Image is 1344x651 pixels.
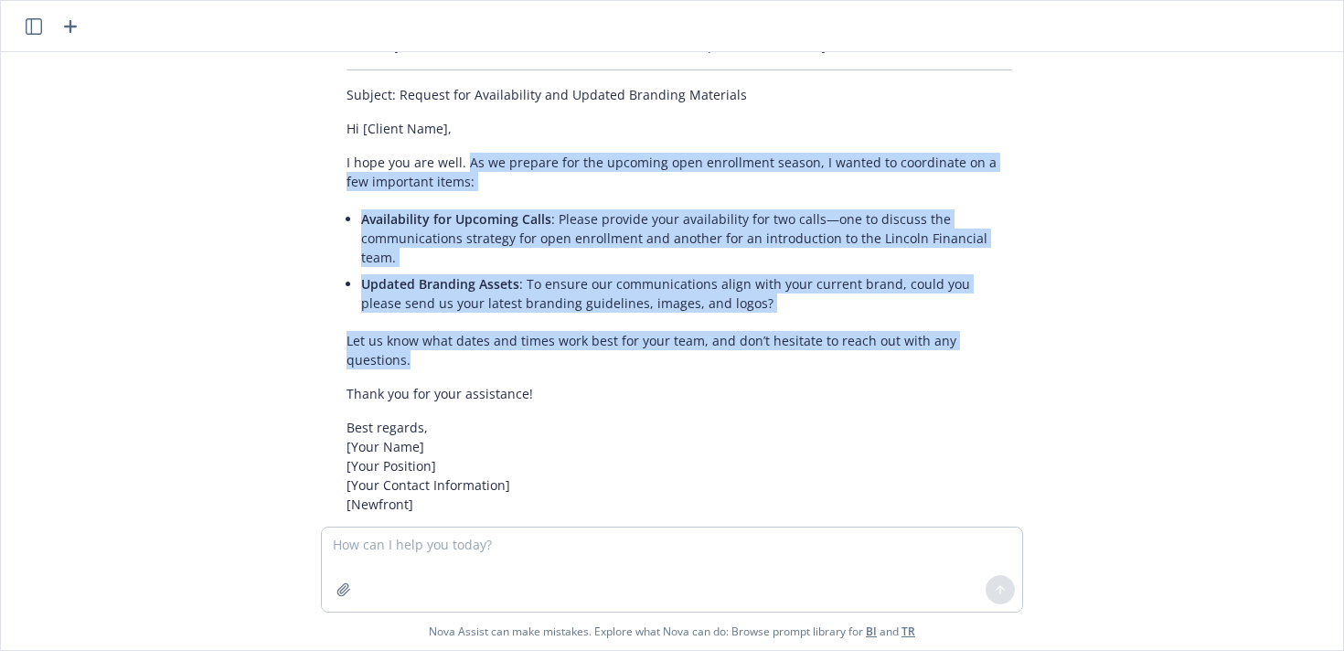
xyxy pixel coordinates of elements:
li: : Please provide your availability for two calls—one to discuss the communications strategy for o... [361,206,1012,271]
li: : To ensure our communications align with your current brand, could you please send us your lates... [361,271,1012,316]
p: Let us know what dates and times work best for your team, and don’t hesitate to reach out with an... [347,331,1012,369]
p: Hi [Client Name], [347,119,1012,138]
p: Subject: Request for Availability and Updated Branding Materials [347,85,1012,104]
p: Thank you for your assistance! [347,384,1012,403]
span: Nova Assist can make mistakes. Explore what Nova can do: Browse prompt library for and [429,613,915,650]
span: Availability for Upcoming Calls [361,210,551,228]
a: BI [866,624,877,639]
span: Updated Branding Assets [361,275,519,293]
a: TR [901,624,915,639]
p: I hope you are well. As we prepare for the upcoming open enrollment season, I wanted to coordinat... [347,153,1012,191]
p: Best regards, [Your Name] [Your Position] [Your Contact Information] [Newfront] [347,418,1012,514]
